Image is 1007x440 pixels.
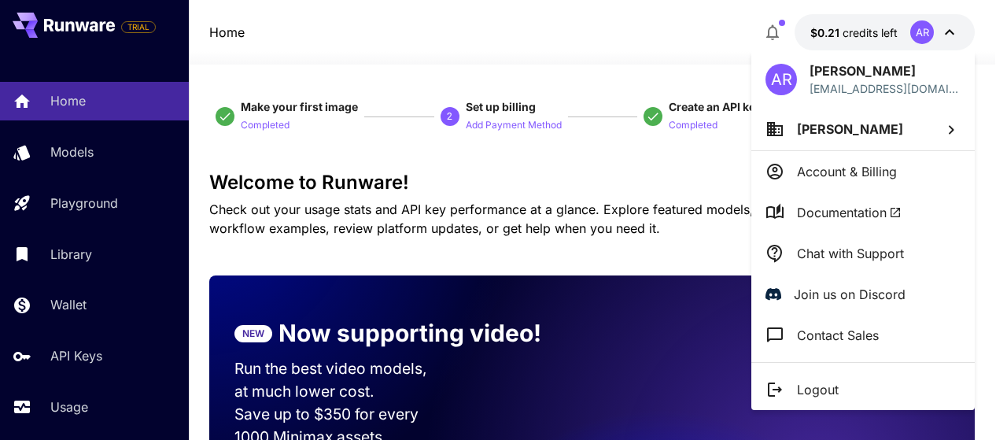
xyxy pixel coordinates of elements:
div: AR [765,64,797,95]
p: [PERSON_NAME] [810,61,961,80]
p: [EMAIL_ADDRESS][DOMAIN_NAME] [810,80,961,97]
p: Contact Sales [797,326,879,345]
p: Account & Billing [797,162,897,181]
div: ceo@3dism.org.pk [810,80,961,97]
p: Chat with Support [797,244,904,263]
p: Logout [797,380,839,399]
span: Documentation [797,203,902,222]
span: [PERSON_NAME] [797,121,903,137]
p: Join us on Discord [794,285,906,304]
button: [PERSON_NAME] [751,108,975,150]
